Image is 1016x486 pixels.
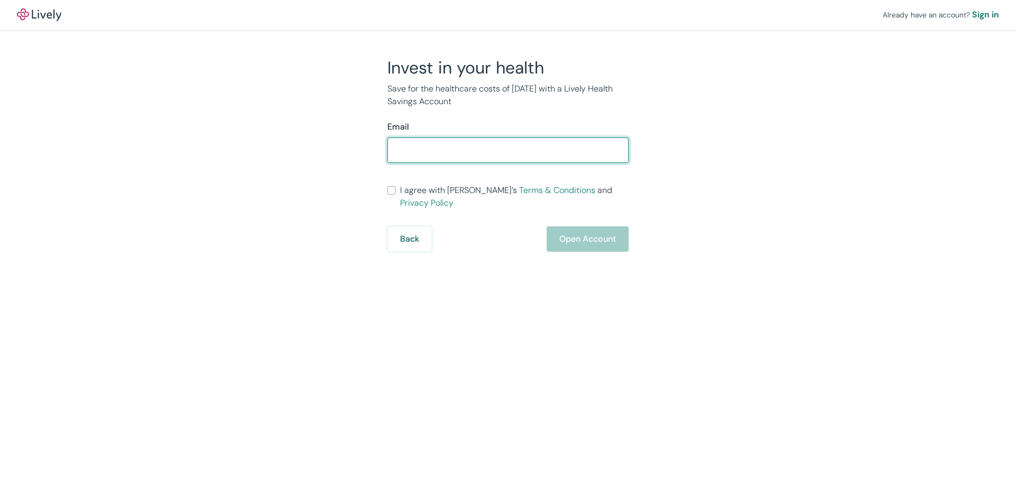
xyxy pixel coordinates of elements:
a: Privacy Policy [400,197,453,208]
label: Email [387,121,409,133]
img: Lively [17,8,61,21]
a: Sign in [972,8,999,21]
a: LivelyLively [17,8,61,21]
div: Already have an account? [883,8,999,21]
span: I agree with [PERSON_NAME]’s and [400,184,629,209]
button: Back [387,226,432,252]
a: Terms & Conditions [519,185,595,196]
h2: Invest in your health [387,57,629,78]
p: Save for the healthcare costs of [DATE] with a Lively Health Savings Account [387,82,629,108]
